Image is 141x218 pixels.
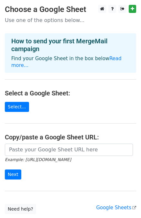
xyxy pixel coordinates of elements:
[5,133,136,141] h4: Copy/paste a Google Sheet URL:
[11,37,130,53] h4: How to send your first MergeMail campaign
[11,56,122,68] a: Read more...
[11,55,130,69] p: Find your Google Sheet in the box below
[5,169,21,180] input: Next
[5,157,71,162] small: Example: [URL][DOMAIN_NAME]
[5,102,29,112] a: Select...
[5,5,136,14] h3: Choose a Google Sheet
[5,17,136,24] p: Use one of the options below...
[5,89,136,97] h4: Select a Google Sheet:
[96,205,136,211] a: Google Sheets
[5,144,133,156] input: Paste your Google Sheet URL here
[5,204,36,214] a: Need help?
